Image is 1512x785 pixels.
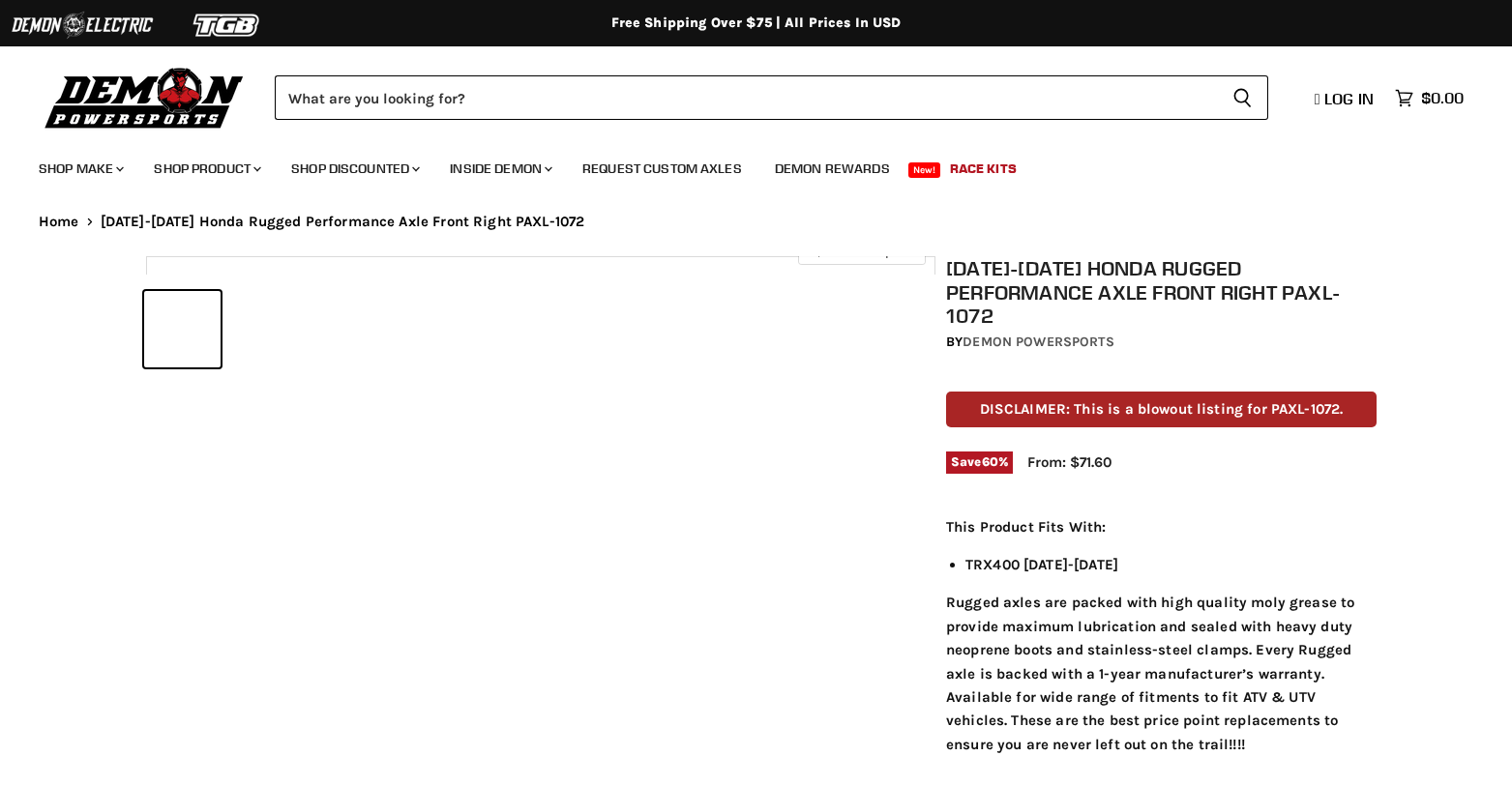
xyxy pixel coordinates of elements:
[39,214,79,230] a: Home
[946,451,1013,473] span: Save %
[24,141,1459,189] ul: Main menu
[908,162,941,178] span: New!
[965,553,1377,576] li: TRX400 [DATE]-[DATE]
[10,7,155,44] img: Demon Electric Logo 2
[1217,75,1268,120] button: Search
[155,7,300,44] img: TGB Logo 2
[1385,84,1473,112] a: $0.00
[277,149,431,189] a: Shop Discounted
[568,149,756,189] a: Request Custom Axles
[24,149,135,189] a: Shop Make
[101,214,585,230] span: [DATE]-[DATE] Honda Rugged Performance Axle Front Right PAXL-1072
[1027,453,1112,471] span: From: $71.60
[946,332,1377,353] div: by
[963,334,1113,350] a: Demon Powersports
[1421,89,1464,107] span: $0.00
[275,75,1268,120] form: Product
[275,75,1217,120] input: Search
[144,291,221,367] button: 1995-2003 Honda Rugged Performance Axle Front Right PAXL-1072 thumbnail
[808,244,915,258] span: Click to expand
[982,454,998,469] span: 60
[760,149,904,189] a: Demon Rewards
[946,256,1377,328] h1: [DATE]-[DATE] Honda Rugged Performance Axle Front Right PAXL-1072
[1306,90,1385,107] a: Log in
[946,515,1377,756] div: Rugged axles are packed with high quality moly grease to provide maximum lubrication and sealed w...
[1324,89,1374,108] span: Log in
[435,149,564,189] a: Inside Demon
[946,392,1377,427] p: DISCLAIMER: This is a blowout listing for PAXL-1072.
[935,149,1031,189] a: Race Kits
[946,515,1377,538] p: This Product Fits With:
[39,63,251,131] img: Demon Powersports
[139,149,273,189] a: Shop Product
